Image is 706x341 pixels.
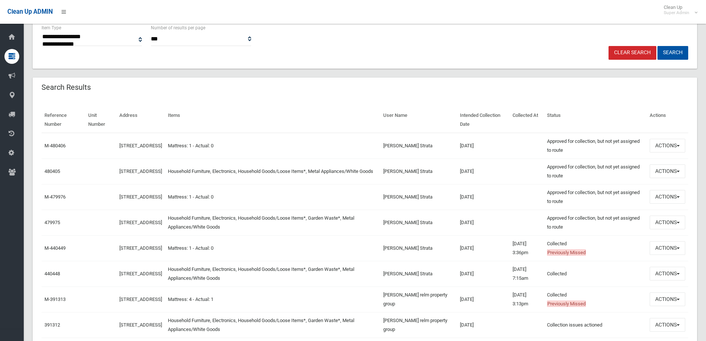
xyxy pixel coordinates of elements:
button: Actions [650,318,685,332]
td: [PERSON_NAME] Strata [380,261,457,286]
td: [DATE] [457,286,510,312]
button: Actions [650,190,685,204]
td: [PERSON_NAME] Strata [380,184,457,210]
a: M-391313 [44,296,66,302]
td: Household Furniture, Electronics, Household Goods/Loose Items*, Garden Waste*, Metal Appliances/W... [165,312,380,338]
a: [STREET_ADDRESS] [119,322,162,328]
button: Actions [650,164,685,178]
span: Previously Missed [547,249,586,256]
a: [STREET_ADDRESS] [119,194,162,200]
th: Items [165,107,380,133]
button: Search [657,46,688,60]
a: 440448 [44,271,60,276]
td: Household Furniture, Electronics, Household Goods/Loose Items*, Garden Waste*, Metal Appliances/W... [165,210,380,235]
span: Previously Missed [547,301,586,307]
td: [DATE] 3:36pm [510,235,544,261]
td: [DATE] [457,312,510,338]
th: Collected At [510,107,544,133]
a: 391312 [44,322,60,328]
td: Approved for collection, but not yet assigned to route [544,184,646,210]
td: Mattress: 4 - Actual: 1 [165,286,380,312]
td: Approved for collection, but not yet assigned to route [544,158,646,184]
td: [DATE] 3:13pm [510,286,544,312]
a: [STREET_ADDRESS] [119,143,162,148]
th: Intended Collection Date [457,107,510,133]
td: Mattress: 1 - Actual: 0 [165,133,380,159]
label: Number of results per page [151,24,205,32]
button: Actions [650,241,685,255]
button: Actions [650,139,685,153]
td: Collected [544,235,646,261]
td: [DATE] [457,210,510,235]
span: Clean Up ADMIN [7,8,53,15]
a: 479975 [44,220,60,225]
a: Clear Search [609,46,656,60]
td: [DATE] [457,133,510,159]
th: Actions [647,107,688,133]
a: [STREET_ADDRESS] [119,271,162,276]
button: Actions [650,292,685,306]
label: Item Type [42,24,61,32]
a: [STREET_ADDRESS] [119,168,162,174]
a: M-440449 [44,245,66,251]
td: Mattress: 1 - Actual: 0 [165,235,380,261]
th: Address [116,107,165,133]
a: [STREET_ADDRESS] [119,245,162,251]
td: Collected [544,286,646,312]
td: [DATE] [457,235,510,261]
span: Clean Up [660,4,697,16]
td: [PERSON_NAME] relm property group [380,312,457,338]
td: Collected [544,261,646,286]
td: [DATE] 7:15am [510,261,544,286]
td: Household Furniture, Electronics, Household Goods/Loose Items*, Garden Waste*, Metal Appliances/W... [165,261,380,286]
a: [STREET_ADDRESS] [119,220,162,225]
td: [PERSON_NAME] relm property group [380,286,457,312]
td: [PERSON_NAME] Strata [380,210,457,235]
header: Search Results [33,80,100,95]
a: M-479976 [44,194,66,200]
a: M-480406 [44,143,66,148]
td: [PERSON_NAME] Strata [380,133,457,159]
td: Collection issues actioned [544,312,646,338]
td: [DATE] [457,184,510,210]
button: Actions [650,267,685,281]
td: [DATE] [457,158,510,184]
a: [STREET_ADDRESS] [119,296,162,302]
th: Status [544,107,646,133]
td: Mattress: 1 - Actual: 0 [165,184,380,210]
th: Reference Number [42,107,85,133]
td: Household Furniture, Electronics, Household Goods/Loose Items*, Metal Appliances/White Goods [165,158,380,184]
td: Approved for collection, but not yet assigned to route [544,210,646,235]
td: Approved for collection, but not yet assigned to route [544,133,646,159]
button: Actions [650,216,685,229]
a: 480405 [44,168,60,174]
th: User Name [380,107,457,133]
td: [DATE] [457,261,510,286]
td: [PERSON_NAME] Strata [380,235,457,261]
th: Unit Number [85,107,116,133]
td: [PERSON_NAME] Strata [380,158,457,184]
small: Super Admin [664,10,689,16]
